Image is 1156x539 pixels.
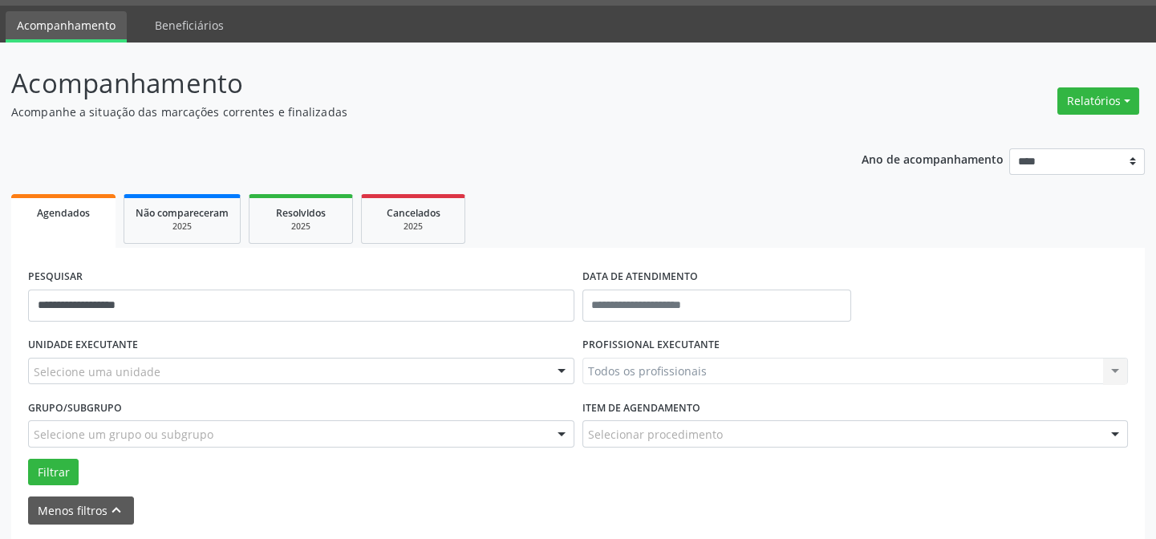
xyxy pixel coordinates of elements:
p: Acompanhamento [11,63,805,103]
div: 2025 [261,221,341,233]
label: Grupo/Subgrupo [28,395,122,420]
span: Resolvidos [276,206,326,220]
p: Acompanhe a situação das marcações correntes e finalizadas [11,103,805,120]
a: Acompanhamento [6,11,127,43]
label: Item de agendamento [582,395,700,420]
span: Cancelados [387,206,440,220]
span: Selecione um grupo ou subgrupo [34,426,213,443]
label: PROFISSIONAL EXECUTANTE [582,333,720,358]
button: Menos filtroskeyboard_arrow_up [28,496,134,525]
span: Não compareceram [136,206,229,220]
label: DATA DE ATENDIMENTO [582,265,698,290]
span: Agendados [37,206,90,220]
label: PESQUISAR [28,265,83,290]
div: 2025 [136,221,229,233]
label: UNIDADE EXECUTANTE [28,333,138,358]
p: Ano de acompanhamento [862,148,1004,168]
i: keyboard_arrow_up [107,501,125,519]
button: Relatórios [1057,87,1139,115]
a: Beneficiários [144,11,235,39]
button: Filtrar [28,459,79,486]
div: 2025 [373,221,453,233]
span: Selecione uma unidade [34,363,160,380]
span: Selecionar procedimento [588,426,723,443]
